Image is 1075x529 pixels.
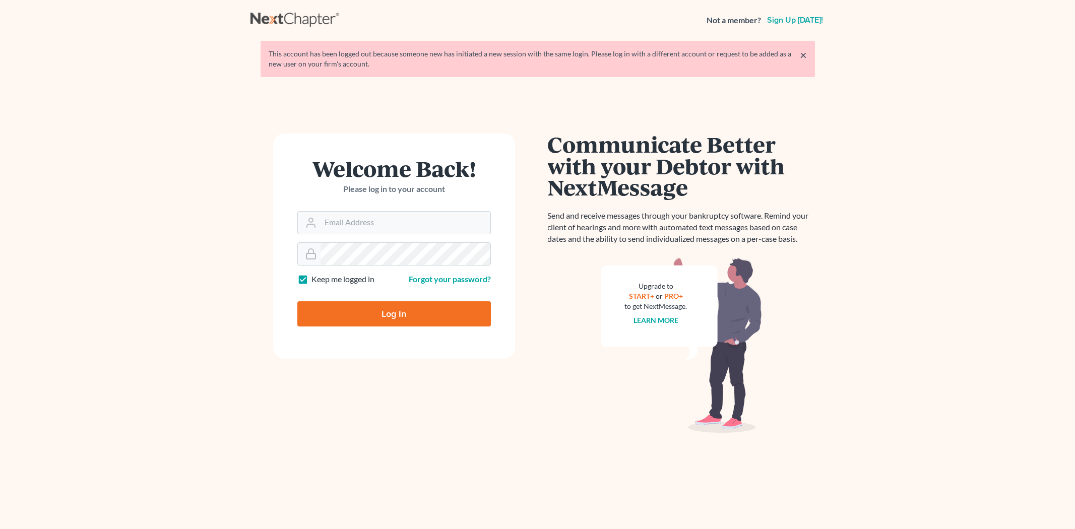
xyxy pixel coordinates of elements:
input: Email Address [321,212,490,234]
div: Upgrade to [625,281,687,291]
p: Please log in to your account [297,183,491,195]
a: Sign up [DATE]! [765,16,825,24]
input: Log In [297,301,491,326]
div: to get NextMessage. [625,301,687,311]
label: Keep me logged in [311,274,374,285]
h1: Welcome Back! [297,158,491,179]
a: START+ [629,292,654,300]
span: or [656,292,663,300]
a: PRO+ [664,292,683,300]
img: nextmessage_bg-59042aed3d76b12b5cd301f8e5b87938c9018125f34e5fa2b7a6b67550977c72.svg [601,257,762,433]
a: Forgot your password? [409,274,491,284]
div: This account has been logged out because someone new has initiated a new session with the same lo... [269,49,807,69]
h1: Communicate Better with your Debtor with NextMessage [548,134,815,198]
p: Send and receive messages through your bankruptcy software. Remind your client of hearings and mo... [548,210,815,245]
a: × [800,49,807,61]
a: Learn more [634,316,678,324]
strong: Not a member? [707,15,761,26]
